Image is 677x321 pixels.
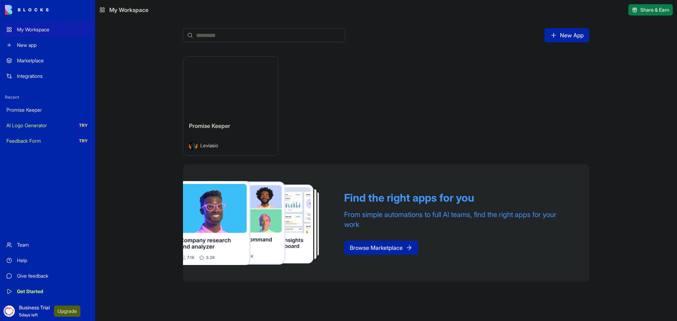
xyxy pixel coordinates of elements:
div: Feedback Form [6,137,73,144]
div: My Workspace [17,26,89,33]
div: TRY [78,137,89,145]
button: Upgrade [54,305,80,317]
a: Integrations [2,69,93,83]
div: AI Logo Generator [6,122,73,129]
div: Get Started [17,288,89,295]
span: Leviasio [200,142,218,149]
span: My Workspace [109,6,148,14]
div: Team [17,241,89,248]
a: Team [2,238,93,252]
a: AI Logo GeneratorTRY [2,118,93,132]
span: Recent [2,94,93,100]
a: My Workspace [2,23,93,37]
a: Help [2,253,93,267]
span: Promise Keeper [189,122,230,129]
a: Get Started [2,284,93,298]
span: Share & Earn [640,6,669,13]
span: 5 days left [19,312,38,317]
div: Promise Keeper [6,106,89,113]
a: Browse Marketplace [344,241,418,255]
div: Integrations [17,73,89,80]
div: TRY [78,121,89,130]
span: Business Trial [19,304,50,318]
a: Feedback FormTRY [2,134,93,148]
div: Help [17,257,89,264]
img: Frame_181_egmpey.png [183,181,333,265]
div: Find the right apps for you [344,191,572,204]
div: New app [17,42,89,49]
button: Share & Earn [628,4,673,16]
a: Promise Keeper [2,103,93,117]
div: Give feedback [17,272,89,279]
div: Marketplace [17,57,89,64]
a: Give feedback [2,269,93,283]
a: Promise KeeperAvatarLeviasio [183,56,278,156]
a: New App [544,28,589,42]
img: ACg8ocI6H0wueTt1qK6_Vd2LU-wHD5GR2LAjXgf02UmiYAosSMiei0ku=s96-c [4,305,15,317]
img: Avatar [189,141,197,150]
a: Marketplace [2,54,93,68]
a: New app [2,38,93,52]
img: logo [5,5,49,15]
div: From simple automations to full AI teams, find the right apps for your work [344,210,572,229]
